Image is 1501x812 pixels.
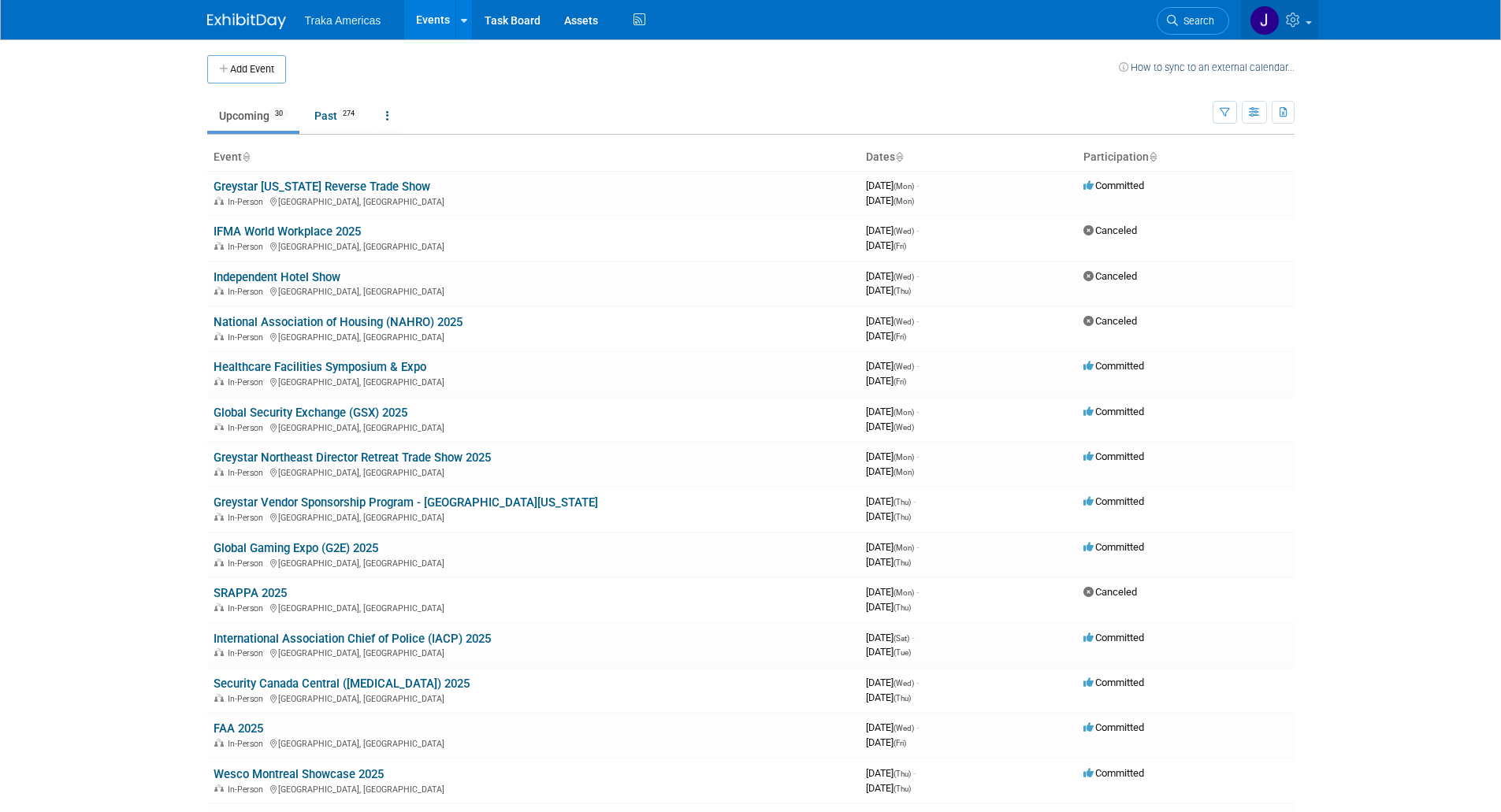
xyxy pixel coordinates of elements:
[214,468,224,476] img: In-Person Event
[894,332,906,341] span: (Fri)
[916,360,919,372] span: -
[866,239,906,251] span: [DATE]
[866,767,916,779] span: [DATE]
[866,360,919,372] span: [DATE]
[214,556,853,569] div: [GEOGRAPHIC_DATA], [GEOGRAPHIC_DATA]
[894,694,911,703] span: (Thu)
[866,224,919,236] span: [DATE]
[894,362,914,371] span: (Wed)
[894,739,906,747] span: (Fri)
[214,315,463,329] a: National Association of Housing (NAHRO) 2025
[214,180,430,194] a: Greystar [US_STATE] Reverse Trade Show
[866,632,914,643] span: [DATE]
[1083,632,1144,643] span: Committed
[1083,767,1144,779] span: Committed
[214,270,340,284] a: Independent Hotel Show
[214,558,224,566] img: In-Person Event
[214,239,853,252] div: [GEOGRAPHIC_DATA], [GEOGRAPHIC_DATA]
[866,406,919,417] span: [DATE]
[1083,270,1137,282] span: Canceled
[916,315,919,327] span: -
[214,450,491,465] a: Greystar Northeast Director Retreat Trade Show 2025
[895,150,903,163] a: Sort by Start Date
[214,421,853,433] div: [GEOGRAPHIC_DATA], [GEOGRAPHIC_DATA]
[866,315,919,327] span: [DATE]
[228,558,268,569] span: In-Person
[214,375,853,387] div: [GEOGRAPHIC_DATA], [GEOGRAPHIC_DATA]
[214,287,224,295] img: In-Person Event
[214,648,224,656] img: In-Person Event
[866,556,911,568] span: [DATE]
[894,317,914,326] span: (Wed)
[214,330,853,343] div: [GEOGRAPHIC_DATA], [GEOGRAPHIC_DATA]
[228,287,268,297] span: In-Person
[894,377,906,386] span: (Fri)
[1178,15,1214,27] span: Search
[916,180,919,191] span: -
[913,767,916,779] span: -
[228,694,268,704] span: In-Person
[894,273,914,281] span: (Wed)
[894,784,911,793] span: (Thu)
[214,767,384,781] a: Wesco Montreal Showcase 2025
[214,406,407,420] a: Global Security Exchange (GSX) 2025
[1157,7,1229,35] a: Search
[866,180,919,191] span: [DATE]
[894,588,914,597] span: (Mon)
[866,691,911,703] span: [DATE]
[894,513,911,521] span: (Thu)
[894,453,914,462] span: (Mon)
[207,144,860,171] th: Event
[894,498,911,506] span: (Thu)
[894,558,911,567] span: (Thu)
[214,510,853,523] div: [GEOGRAPHIC_DATA], [GEOGRAPHIC_DATA]
[916,270,919,282] span: -
[1083,360,1144,372] span: Committed
[894,648,911,657] span: (Tue)
[894,634,909,643] span: (Sat)
[1083,406,1144,417] span: Committed
[894,679,914,688] span: (Wed)
[860,144,1077,171] th: Dates
[228,468,268,478] span: In-Person
[866,270,919,282] span: [DATE]
[214,736,853,749] div: [GEOGRAPHIC_DATA], [GEOGRAPHIC_DATA]
[866,721,919,733] span: [DATE]
[214,739,224,747] img: In-Person Event
[866,541,919,553] span: [DATE]
[866,510,911,522] span: [DATE]
[1149,150,1157,163] a: Sort by Participation Type
[214,782,853,795] div: [GEOGRAPHIC_DATA], [GEOGRAPHIC_DATA]
[214,691,853,704] div: [GEOGRAPHIC_DATA], [GEOGRAPHIC_DATA]
[303,101,371,131] a: Past274
[866,782,911,794] span: [DATE]
[214,513,224,521] img: In-Person Event
[916,406,919,417] span: -
[1083,224,1137,236] span: Canceled
[228,603,268,614] span: In-Person
[228,648,268,658] span: In-Person
[894,423,914,432] span: (Wed)
[894,724,914,732] span: (Wed)
[207,13,286,29] img: ExhibitDay
[894,543,914,552] span: (Mon)
[916,721,919,733] span: -
[894,242,906,250] span: (Fri)
[228,423,268,433] span: In-Person
[1083,180,1144,191] span: Committed
[214,632,491,646] a: International Association Chief of Police (IACP) 2025
[916,450,919,462] span: -
[894,408,914,417] span: (Mon)
[1083,586,1137,598] span: Canceled
[913,495,916,507] span: -
[214,721,263,736] a: FAA 2025
[1083,315,1137,327] span: Canceled
[866,736,906,748] span: [DATE]
[866,586,919,598] span: [DATE]
[894,227,914,235] span: (Wed)
[214,646,853,658] div: [GEOGRAPHIC_DATA], [GEOGRAPHIC_DATA]
[866,495,916,507] span: [DATE]
[866,375,906,387] span: [DATE]
[214,423,224,431] img: In-Person Event
[214,360,426,374] a: Healthcare Facilities Symposium & Expo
